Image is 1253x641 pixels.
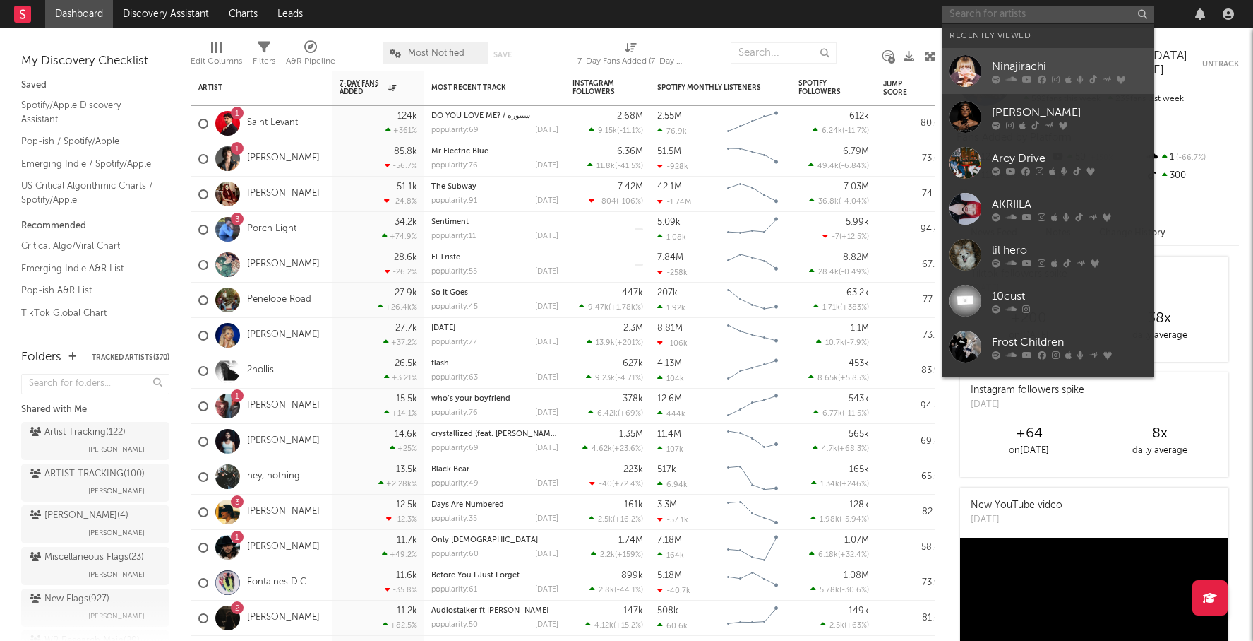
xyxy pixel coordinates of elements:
[431,218,469,226] a: Sentiment
[431,303,478,311] div: popularity: 45
[21,505,169,543] a: [PERSON_NAME](4)[PERSON_NAME]
[431,268,477,276] div: popularity: 55
[383,338,417,347] div: +37.2 %
[883,221,940,238] div: 94.4
[587,161,643,170] div: ( )
[846,339,867,347] span: -7.9 %
[247,612,320,624] a: [PERSON_NAME]
[395,218,417,227] div: 34.2k
[247,259,320,271] a: [PERSON_NAME]
[431,148,558,155] div: Mr Electric Blue
[883,469,940,486] div: 65.0
[596,339,615,347] span: 13.9k
[992,288,1147,305] div: 10cust
[721,177,784,212] svg: Chart title
[595,375,615,382] span: 9.23k
[589,126,643,135] div: ( )
[942,370,1154,416] a: [PERSON_NAME]
[378,479,417,488] div: +2.28k %
[623,359,643,368] div: 627k
[1094,442,1225,459] div: daily average
[431,183,476,191] a: The Subway
[617,112,643,121] div: 2.68M
[849,394,869,404] div: 543k
[395,430,417,439] div: 14.6k
[535,374,558,382] div: [DATE]
[657,288,678,298] div: 207k
[21,547,169,585] a: Miscellaneous Flags(23)[PERSON_NAME]
[657,445,683,454] div: 107k
[844,410,867,418] span: -11.5 %
[992,196,1147,213] div: AKRIILA
[535,409,558,417] div: [DATE]
[617,147,643,156] div: 6.36M
[431,218,558,226] div: Sentiment
[1094,425,1225,442] div: 8 x
[384,196,417,206] div: -24.8 %
[396,465,417,474] div: 13.5k
[883,80,918,97] div: Jump Score
[992,334,1147,351] div: Frost Children
[657,303,685,312] div: 1.92k
[657,465,676,474] div: 517k
[832,233,839,241] span: -7
[942,186,1154,232] a: AKRIILA
[30,424,126,441] div: Artist Tracking ( 122 )
[721,212,784,247] svg: Chart title
[617,339,641,347] span: +201 %
[657,409,685,418] div: 444k
[385,161,417,170] div: -56.7 %
[657,480,688,489] div: 6.94k
[657,324,683,333] div: 8.81M
[883,257,940,274] div: 67.7
[849,500,869,510] div: 128k
[841,481,867,488] span: +246 %
[21,156,155,172] a: Emerging Indie / Spotify/Apple
[431,515,477,523] div: popularity: 35
[657,127,687,136] div: 76.9k
[431,360,558,367] div: flash
[572,79,622,96] div: Instagram Followers
[535,339,558,346] div: [DATE]
[21,422,169,460] a: Artist Tracking(122)[PERSON_NAME]
[617,163,641,170] span: -41.5 %
[822,445,837,453] span: 4.7k
[431,324,455,332] a: [DATE]
[247,435,320,447] a: [PERSON_NAME]
[992,58,1147,75] div: Ninajirachi
[21,261,155,276] a: Emerging Indie A&R List
[431,183,558,191] div: The Subway
[582,444,643,453] div: ( )
[721,247,784,283] svg: Chart title
[841,233,867,241] span: +12.5 %
[816,338,869,347] div: ( )
[21,464,169,502] a: ARTIST TRACKING(100)[PERSON_NAME]
[721,424,784,459] svg: Chart title
[809,196,869,206] div: ( )
[247,471,300,483] a: hey, nothing
[599,481,612,488] span: -40
[431,127,479,134] div: popularity: 69
[883,151,940,167] div: 73.6
[431,162,478,170] div: popularity: 76
[1202,49,1239,78] button: Untrack
[395,288,417,298] div: 27.9k
[431,480,479,488] div: popularity: 49
[841,163,867,170] span: -6.84 %
[809,267,869,276] div: ( )
[657,147,681,156] div: 51.5M
[30,466,145,483] div: ARTIST TRACKING ( 100 )
[813,302,869,312] div: ( )
[431,289,558,297] div: So It Goes
[841,269,867,276] span: -0.49 %
[971,513,1062,527] div: [DATE]
[21,305,155,321] a: TikTok Global Chart
[394,147,417,156] div: 85.8k
[617,375,641,382] span: -4.71 %
[657,268,688,277] div: -258k
[813,408,869,418] div: ( )
[657,112,682,121] div: 2.55M
[657,359,682,368] div: 4.13M
[535,197,558,205] div: [DATE]
[883,398,940,415] div: 94.8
